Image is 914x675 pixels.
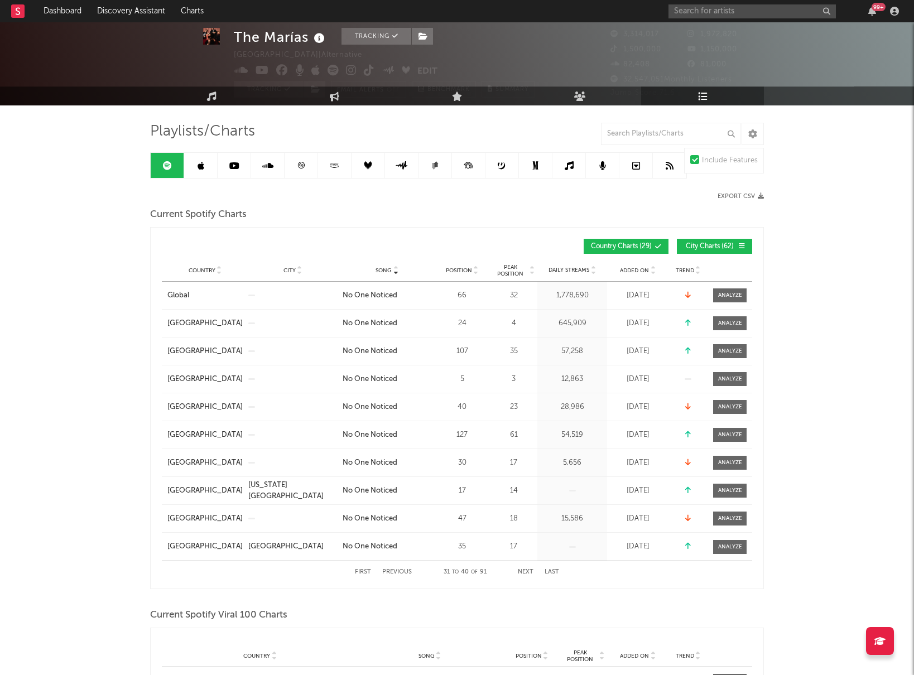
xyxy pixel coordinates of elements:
button: Next [518,569,533,575]
div: 1,778,690 [540,290,604,301]
a: [GEOGRAPHIC_DATA] [167,513,243,524]
div: [DATE] [610,402,666,413]
a: No One Noticed [343,374,431,385]
a: [GEOGRAPHIC_DATA] [167,318,243,329]
a: No One Noticed [343,346,431,357]
span: 32,547,051 Monthly Listeners [610,76,732,83]
div: 30 [437,457,487,469]
span: 1,150,000 [687,46,737,53]
a: [GEOGRAPHIC_DATA] [248,541,337,552]
div: No One Noticed [343,402,397,413]
div: 17 [493,457,535,469]
span: 1,500,000 [610,46,661,53]
a: No One Noticed [343,430,431,441]
div: No One Noticed [343,290,397,301]
button: First [355,569,371,575]
a: [GEOGRAPHIC_DATA] [167,402,243,413]
div: [DATE] [610,374,666,385]
div: 107 [437,346,487,357]
span: 82,408 [610,61,650,68]
div: No One Noticed [343,318,397,329]
div: The Marías [234,28,328,46]
button: Email AlertsOff [331,81,406,98]
button: City Charts(62) [677,239,752,254]
div: 645,909 [540,318,604,329]
button: Country Charts(29) [584,239,668,254]
div: 18 [493,513,535,524]
span: to [452,570,459,575]
button: 99+ [868,7,876,16]
a: No One Noticed [343,318,431,329]
a: No One Noticed [343,290,431,301]
div: No One Noticed [343,374,397,385]
button: Export CSV [718,193,764,200]
span: Current Spotify Charts [150,208,247,221]
div: 61 [493,430,535,441]
div: [US_STATE][GEOGRAPHIC_DATA] [248,480,337,502]
button: Summary [482,81,535,98]
div: 35 [493,346,535,357]
span: Peak Position [562,649,598,663]
div: 24 [437,318,487,329]
span: Playlists/Charts [150,125,255,138]
div: 5 [437,374,487,385]
span: of [471,570,478,575]
button: Previous [382,569,412,575]
span: Position [446,267,472,274]
div: 31 40 91 [434,566,496,579]
div: [DATE] [610,457,666,469]
button: Edit [417,65,437,79]
div: 66 [437,290,487,301]
a: No One Noticed [343,541,431,552]
div: [DATE] [610,318,666,329]
a: No One Noticed [343,485,431,496]
a: [GEOGRAPHIC_DATA] [167,541,243,552]
div: [DATE] [610,485,666,496]
span: Added On [620,653,649,659]
span: Country Charts ( 29 ) [591,243,652,250]
span: City Charts ( 62 ) [684,243,735,250]
a: Benchmark [412,81,476,98]
div: 127 [437,430,487,441]
span: City [283,267,296,274]
span: 81,000 [687,61,727,68]
div: No One Noticed [343,541,397,552]
button: Tracking [341,28,411,45]
span: Song [376,267,392,274]
a: [GEOGRAPHIC_DATA] [167,346,243,357]
div: 15,586 [540,513,604,524]
div: [GEOGRAPHIC_DATA] [167,430,243,441]
a: No One Noticed [343,513,431,524]
div: [DATE] [610,346,666,357]
a: No One Noticed [343,457,431,469]
input: Search for artists [668,4,836,18]
div: [DATE] [610,541,666,552]
div: Include Features [702,154,758,167]
span: Trend [676,267,694,274]
div: [DATE] [610,430,666,441]
div: 47 [437,513,487,524]
div: 54,519 [540,430,604,441]
div: No One Noticed [343,457,397,469]
span: Current Spotify Viral 100 Charts [150,609,287,622]
div: No One Noticed [343,485,397,496]
div: 28,986 [540,402,604,413]
div: 17 [493,541,535,552]
div: [GEOGRAPHIC_DATA] | Alternative [234,49,375,62]
div: [GEOGRAPHIC_DATA] [248,541,324,552]
div: 5,656 [540,457,604,469]
div: 40 [437,402,487,413]
div: 23 [493,402,535,413]
div: 12,863 [540,374,604,385]
a: No One Noticed [343,402,431,413]
a: [GEOGRAPHIC_DATA] [167,485,243,496]
div: 32 [493,290,535,301]
span: Song [418,653,435,659]
div: 35 [437,541,487,552]
span: Added On [620,267,649,274]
